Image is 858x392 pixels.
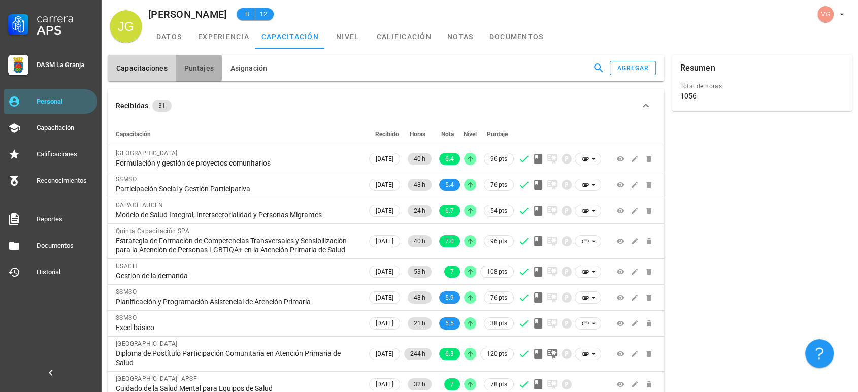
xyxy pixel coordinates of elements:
[462,122,478,146] th: Nivel
[376,348,393,360] span: [DATE]
[490,292,507,303] span: 76 pts
[146,24,192,49] a: datos
[445,291,454,304] span: 5.9
[490,318,507,329] span: 38 pts
[487,349,507,359] span: 120 pts
[116,176,137,183] span: SSMSO
[402,122,434,146] th: Horas
[410,130,425,138] span: Horas
[376,318,393,329] span: [DATE]
[116,288,137,296] span: SSMSO
[445,179,454,191] span: 5.4
[441,130,454,138] span: Nota
[414,378,425,390] span: 32 h
[483,24,550,49] a: documentos
[438,24,483,49] a: notas
[376,205,393,216] span: [DATE]
[116,100,148,111] div: Recibidas
[325,24,371,49] a: nivel
[37,150,93,158] div: Calificaciones
[116,130,151,138] span: Capacitación
[255,24,325,49] a: capacitación
[108,55,176,81] button: Capacitaciones
[116,263,137,270] span: USACH
[243,9,251,19] span: B
[116,210,359,219] div: Modelo de Salud Integral, Intersectorialidad y Personas Migrantes
[610,61,655,75] button: agregar
[617,64,649,72] div: agregar
[37,24,93,37] div: APS
[116,271,359,280] div: Gestion de la demanda
[414,153,425,165] span: 40 h
[37,61,93,69] div: DASM La Granja
[230,64,267,72] span: Asignación
[376,179,393,190] span: [DATE]
[37,215,93,223] div: Reportes
[116,236,359,254] div: Estrategia de Formación de Competencias Transversales y Sensibilización para la Atención de Perso...
[37,177,93,185] div: Reconocimientos
[192,24,255,49] a: experiencia
[222,55,275,81] button: Asignación
[680,91,697,101] div: 1056
[414,205,425,217] span: 24 h
[116,340,178,347] span: [GEOGRAPHIC_DATA]
[445,348,454,360] span: 6.3
[376,292,393,303] span: [DATE]
[116,158,359,168] div: Formulación y gestión de proyectos comunitarios
[414,235,425,247] span: 40 h
[4,142,97,167] a: Calificaciones
[490,379,507,389] span: 78 pts
[414,179,425,191] span: 48 h
[108,122,367,146] th: Capacitación
[445,153,454,165] span: 6.4
[445,205,454,217] span: 6.7
[414,291,425,304] span: 48 h
[116,64,168,72] span: Capacitaciones
[116,375,197,382] span: [GEOGRAPHIC_DATA]- APSF
[680,55,715,81] div: Resumen
[158,100,166,112] span: 31
[148,9,226,20] div: [PERSON_NAME]
[110,10,142,43] div: avatar
[376,266,393,277] span: [DATE]
[37,242,93,250] div: Documentos
[37,12,93,24] div: Carrera
[37,268,93,276] div: Historial
[414,266,425,278] span: 53 h
[445,317,454,330] span: 5.5
[490,206,507,216] span: 54 pts
[116,227,189,235] span: Quinta Capacitación SPA
[176,55,222,81] button: Puntajes
[376,379,393,390] span: [DATE]
[116,349,359,367] div: Diploma de Postítulo Participación Comunitaria en Atención Primaria de Salud
[116,184,359,193] div: Participación Social y Gestión Participativa
[490,180,507,190] span: 76 pts
[4,234,97,258] a: Documentos
[367,122,402,146] th: Recibido
[478,122,516,146] th: Puntaje
[116,314,137,321] span: SSMSO
[487,267,507,277] span: 108 pts
[259,9,268,19] span: 12
[4,169,97,193] a: Reconocimientos
[445,235,454,247] span: 7.0
[118,10,134,43] span: JG
[450,378,454,390] span: 7
[116,202,163,209] span: CAPACITAUCEN
[490,154,507,164] span: 96 pts
[4,116,97,140] a: Capacitación
[108,89,664,122] button: Recibidas 31
[680,81,844,91] div: Total de horas
[184,64,214,72] span: Puntajes
[37,97,93,106] div: Personal
[37,124,93,132] div: Capacitación
[371,24,438,49] a: calificación
[4,89,97,114] a: Personal
[116,150,178,157] span: [GEOGRAPHIC_DATA]
[490,236,507,246] span: 96 pts
[464,130,477,138] span: Nivel
[375,130,399,138] span: Recibido
[376,153,393,165] span: [DATE]
[116,323,359,332] div: Excel básico
[817,6,834,22] div: avatar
